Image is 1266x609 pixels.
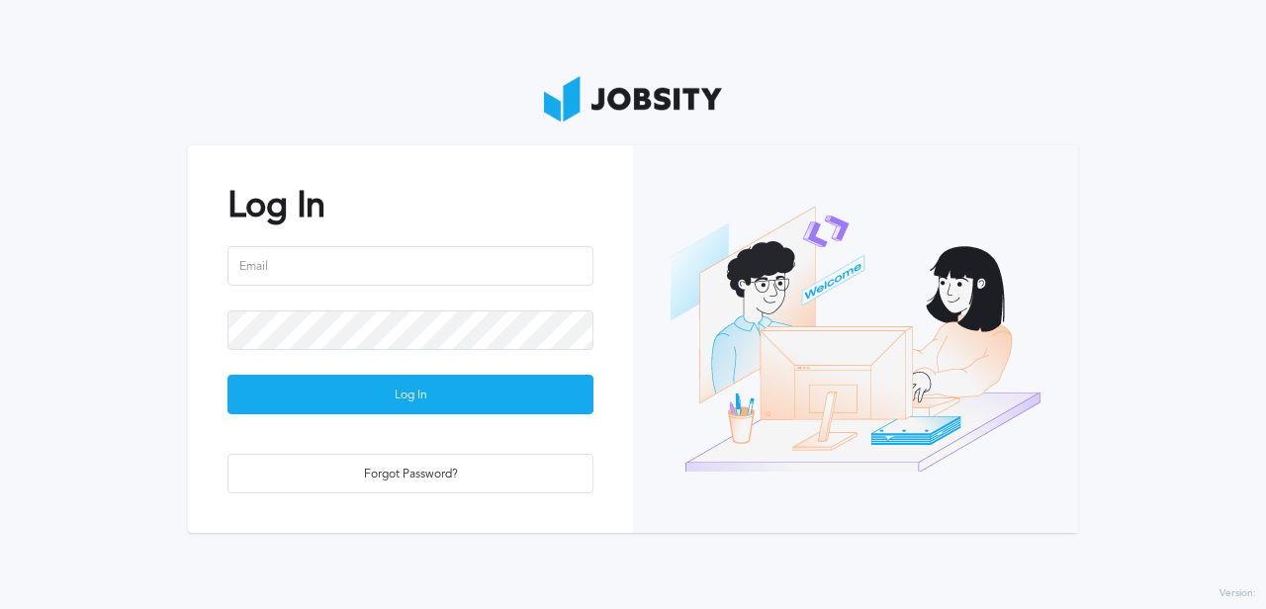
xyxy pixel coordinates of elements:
[227,185,593,225] h2: Log In
[227,375,593,414] button: Log In
[227,454,593,493] button: Forgot Password?
[227,246,593,286] input: Email
[1220,588,1256,600] label: Version:
[228,455,592,494] div: Forgot Password?
[228,376,592,415] div: Log In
